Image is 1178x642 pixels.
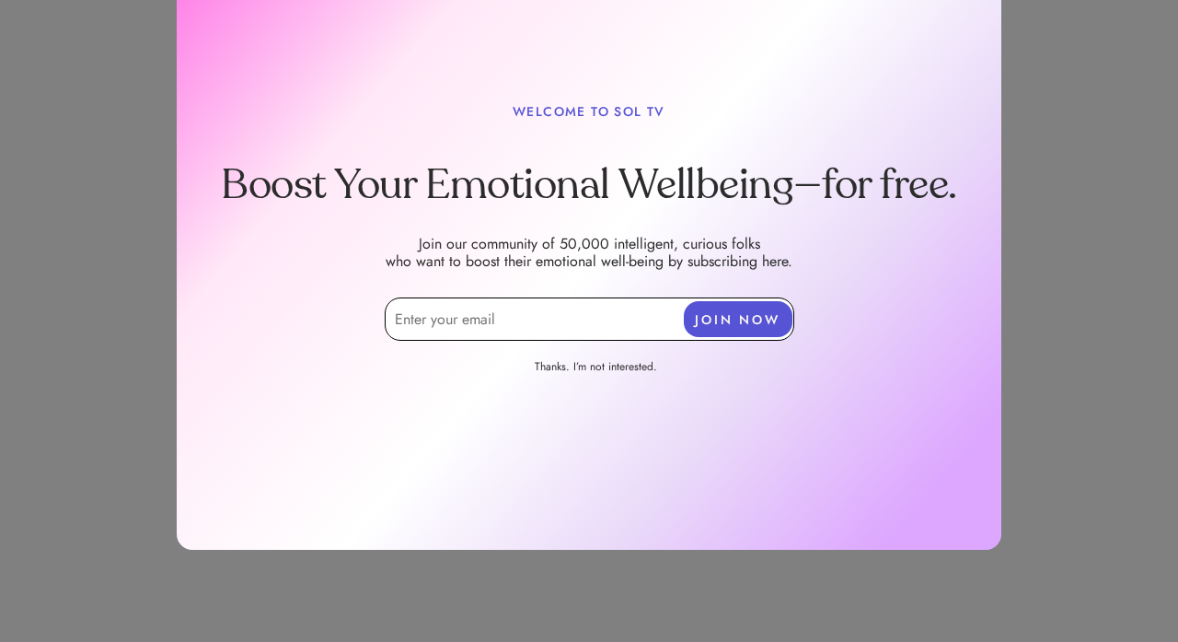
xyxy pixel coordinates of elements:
p: WELCOME TO SOL TV [191,104,987,120]
h1: Boost Your Emotional Wellbeing—for free. [191,166,987,207]
input: Enter your email [385,298,794,341]
button: JOIN NOW [684,301,792,337]
a: Thanks. I’m not interested. [491,359,702,379]
p: Join our community of 50,000 intelligent, curious folks who want to boost their emotional well-be... [191,235,987,270]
